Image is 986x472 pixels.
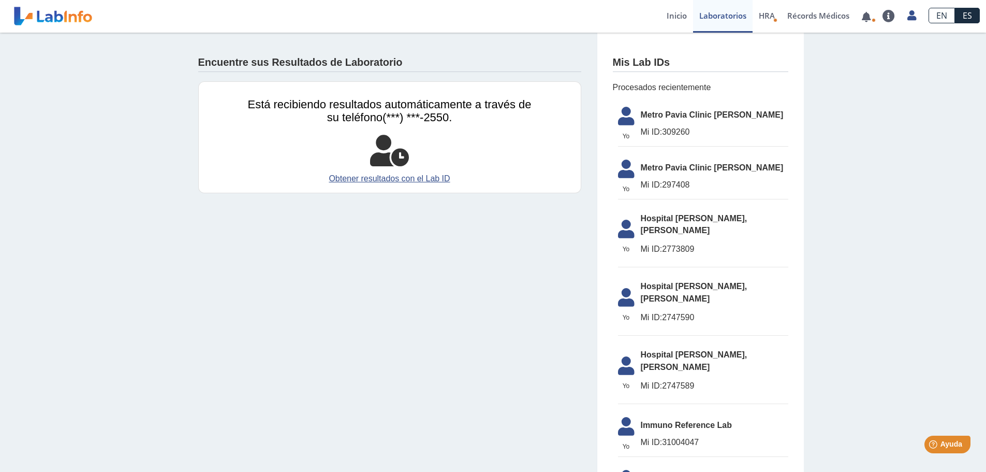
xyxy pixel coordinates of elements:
[641,109,788,121] span: Metro Pavia Clinic [PERSON_NAME]
[641,380,788,392] span: 2747589
[613,56,670,69] h4: Mis Lab IDs
[641,438,663,447] span: Mi ID:
[612,442,641,451] span: Yo
[612,381,641,391] span: Yo
[248,98,532,124] span: Está recibiendo resultados automáticamente a través de su teléfono
[641,180,663,189] span: Mi ID:
[198,56,403,69] h4: Encuentre sus Resultados de Laboratorio
[641,280,788,305] span: Hospital [PERSON_NAME], [PERSON_NAME]
[641,212,788,237] span: Hospital [PERSON_NAME], [PERSON_NAME]
[641,126,788,138] span: 309260
[929,8,955,23] a: EN
[641,313,663,322] span: Mi ID:
[641,127,663,136] span: Mi ID:
[641,243,788,255] span: 2773809
[641,179,788,191] span: 297408
[248,173,532,185] a: Obtener resultados con el Lab ID
[612,184,641,194] span: Yo
[641,381,663,390] span: Mi ID:
[641,311,788,324] span: 2747590
[641,245,663,253] span: Mi ID:
[894,432,975,461] iframe: Help widget launcher
[612,132,641,141] span: Yo
[641,162,788,174] span: Metro Pavia Clinic [PERSON_NAME]
[641,419,788,432] span: Immuno Reference Lab
[612,245,641,254] span: Yo
[955,8,980,23] a: ES
[612,313,641,322] span: Yo
[613,81,788,94] span: Procesados recientemente
[759,10,775,21] span: HRA
[641,349,788,374] span: Hospital [PERSON_NAME], [PERSON_NAME]
[641,436,788,449] span: 31004047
